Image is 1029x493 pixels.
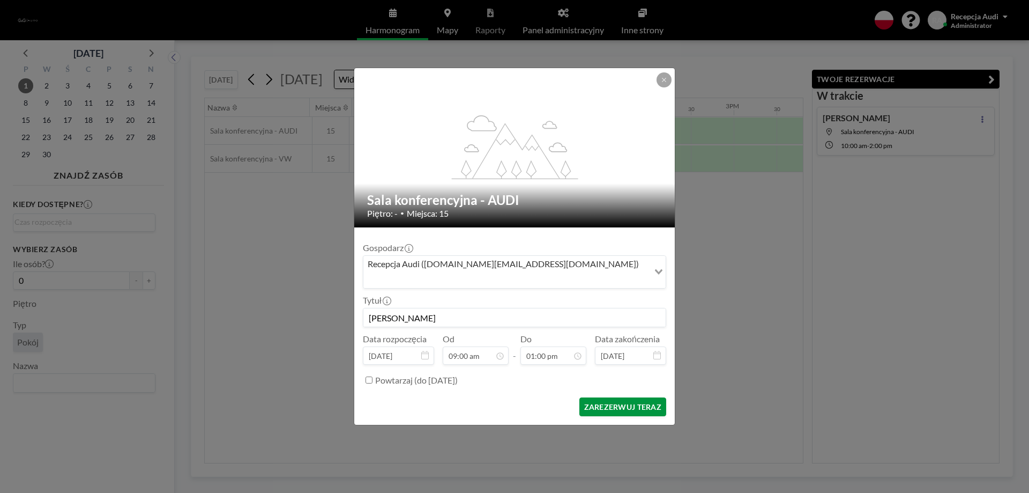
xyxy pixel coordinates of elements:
label: Gospodarz [363,242,412,253]
span: Recepcja Audi ([DOMAIN_NAME][EMAIL_ADDRESS][DOMAIN_NAME]) [366,258,641,270]
span: Miejsca: 15 [407,208,449,219]
button: ZAREZERWUJ TERAZ [579,398,666,416]
label: Data rozpoczęcia [363,334,427,344]
label: Do [520,334,532,344]
h2: Sala konferencyjna - AUDI [367,192,663,208]
input: Rezerwacja Recepcja [363,308,666,327]
label: Tytuł [363,295,390,306]
span: Piętro: - [367,208,398,219]
label: Od [443,334,454,344]
span: • [400,209,404,217]
g: flex-grow: 1.2; [452,115,578,179]
label: Powtarzaj (do [DATE]) [375,375,458,386]
input: Search for option [364,272,648,286]
span: - [513,337,516,361]
div: Search for option [363,256,666,288]
label: Data zakończenia [595,334,660,344]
